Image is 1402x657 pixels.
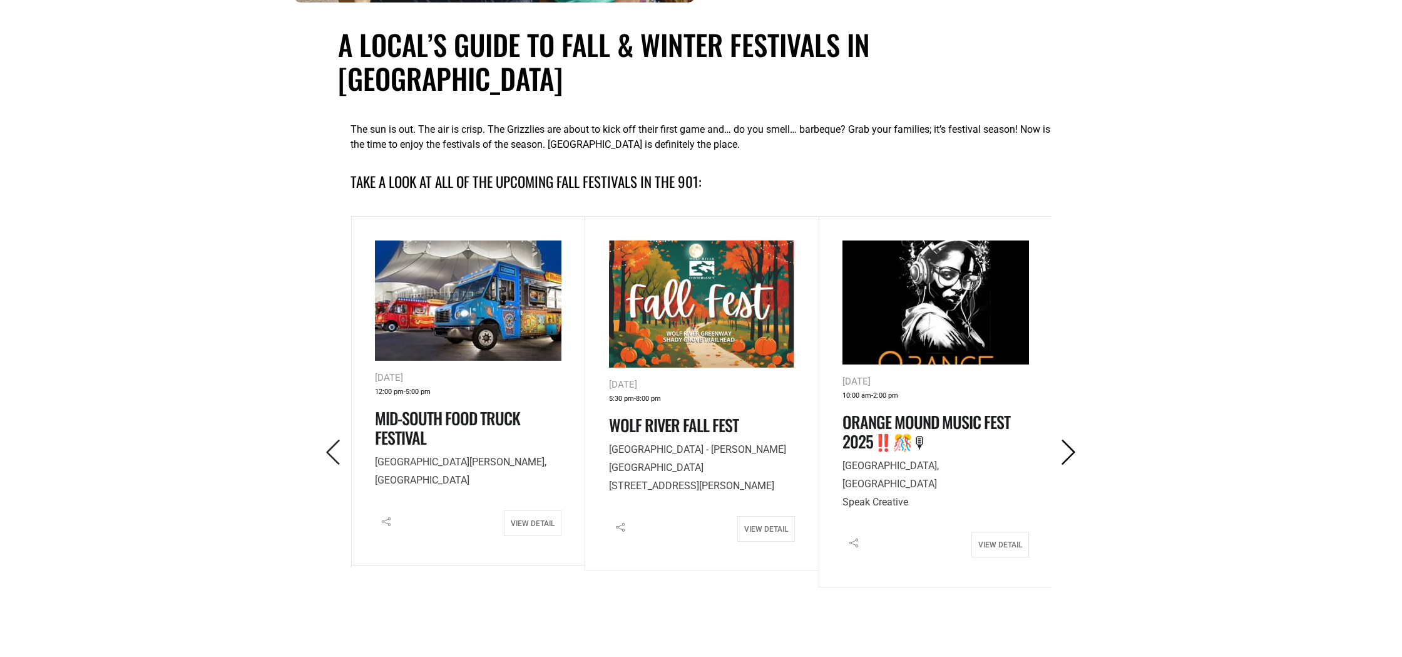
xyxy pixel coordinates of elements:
[375,372,403,383] span: [DATE]
[609,393,634,406] span: 5:30 pm
[971,532,1029,557] a: View Detail
[1051,438,1086,468] button: Next
[609,379,637,390] span: [DATE]
[375,386,561,399] div: -
[609,413,739,437] a: Wolf River Fall Fest
[842,410,1010,453] a: Orange Mound Music Fest 2025‼️🎊🎙
[338,28,1064,95] h1: A Local’s Guide to Fall & Winter Festivals in [GEOGRAPHIC_DATA]
[842,376,871,387] span: [DATE]
[1056,440,1082,465] i: Next
[636,393,661,406] span: 8:00 pm
[375,406,520,450] a: Mid-South Food Truck Festival
[316,438,350,468] button: Previous
[609,441,796,495] p: [STREET_ADDRESS][PERSON_NAME]
[375,456,546,486] span: [GEOGRAPHIC_DATA][PERSON_NAME], [GEOGRAPHIC_DATA]
[609,393,796,406] div: -
[504,510,561,536] a: View Detail
[406,386,431,399] span: 5:00 pm
[375,386,404,399] span: 12:00 pm
[873,390,898,403] span: 2:00 pm
[842,532,865,554] i: Share
[320,440,346,465] i: Previous
[737,516,795,542] a: View Detail
[842,390,871,403] span: 10:00 am
[375,510,397,533] i: Share
[350,122,1051,152] p: The sun is out. The air is crisp. The Grizzlies are about to kick off their first game and… do yo...
[350,171,1051,193] h4: Take a look at all of the upcoming fall festivals in the 901:
[609,443,786,473] span: [GEOGRAPHIC_DATA] - [PERSON_NAME][GEOGRAPHIC_DATA]
[375,241,561,361] img: Two brightly colored food trucks are parked outside a large, tent-like structure at dusk, their s...
[842,390,1029,403] div: -
[842,457,1029,511] p: Speak Creative
[609,516,632,539] i: Share
[842,460,939,490] span: [GEOGRAPHIC_DATA], [GEOGRAPHIC_DATA]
